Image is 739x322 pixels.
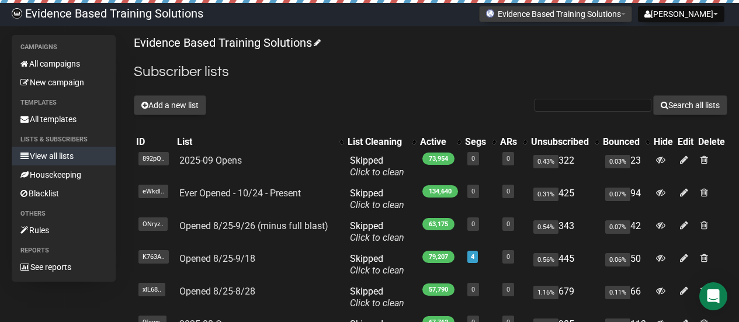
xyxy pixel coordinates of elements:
[12,54,116,73] a: All campaigns
[138,217,168,231] span: ONryz..
[12,40,116,54] li: Campaigns
[179,253,255,264] a: Opened 8/25-9/18
[471,286,475,293] a: 0
[345,134,418,150] th: List Cleaning: No sort applied, activate to apply an ascending sort
[350,188,404,210] span: Skipped
[12,147,116,165] a: View all lists
[601,183,651,216] td: 94
[138,152,169,165] span: 892pQ..
[529,150,601,183] td: 322
[533,188,558,201] span: 0.31%
[422,283,454,296] span: 57,790
[698,136,725,148] div: Delete
[601,216,651,248] td: 42
[350,232,404,243] a: Click to clean
[12,110,116,129] a: All templates
[675,134,696,150] th: Edit: No sort applied, sorting is disabled
[134,134,175,150] th: ID: No sort applied, sorting is disabled
[134,36,319,50] a: Evidence Based Training Solutions
[601,150,651,183] td: 23
[348,136,406,148] div: List Cleaning
[696,134,727,150] th: Delete: No sort applied, sorting is disabled
[506,155,510,162] a: 0
[12,165,116,184] a: Housekeeping
[531,136,589,148] div: Unsubscribed
[605,155,630,168] span: 0.03%
[605,188,630,201] span: 0.07%
[506,220,510,228] a: 0
[350,265,404,276] a: Click to clean
[506,188,510,195] a: 0
[422,153,454,165] span: 73,954
[420,136,451,148] div: Active
[136,136,172,148] div: ID
[418,134,463,150] th: Active: No sort applied, activate to apply an ascending sort
[138,185,168,198] span: eWkdI..
[179,286,255,297] a: Opened 8/25-8/28
[422,185,458,198] span: 134,640
[12,258,116,276] a: See reports
[638,6,724,22] button: [PERSON_NAME]
[471,155,475,162] a: 0
[12,244,116,258] li: Reports
[179,188,301,199] a: Ever Opened - 10/24 - Present
[422,218,454,230] span: 63,175
[179,155,242,166] a: 2025-09 Opens
[529,248,601,281] td: 445
[350,286,404,309] span: Skipped
[601,248,651,281] td: 50
[463,134,498,150] th: Segs: No sort applied, activate to apply an ascending sort
[175,134,345,150] th: List: No sort applied, activate to apply an ascending sort
[605,220,630,234] span: 0.07%
[350,297,404,309] a: Click to clean
[506,253,510,261] a: 0
[134,95,206,115] button: Add a new list
[479,6,632,22] button: Evidence Based Training Solutions
[179,220,328,231] a: Opened 8/25-9/26 (minus full blast)
[138,283,165,296] span: xlL68..
[12,207,116,221] li: Others
[506,286,510,293] a: 0
[12,73,116,92] a: New campaign
[12,8,22,19] img: 6a635aadd5b086599a41eda90e0773ac
[471,188,475,195] a: 0
[12,96,116,110] li: Templates
[529,216,601,248] td: 343
[350,155,404,178] span: Skipped
[500,136,517,148] div: ARs
[529,281,601,314] td: 679
[12,133,116,147] li: Lists & subscribers
[471,253,474,261] a: 4
[350,220,404,243] span: Skipped
[485,9,495,18] img: favicons
[651,134,675,150] th: Hide: No sort applied, sorting is disabled
[653,95,727,115] button: Search all lists
[529,183,601,216] td: 425
[601,281,651,314] td: 66
[177,136,334,148] div: List
[533,155,558,168] span: 0.43%
[12,184,116,203] a: Blacklist
[422,251,454,263] span: 79,207
[350,167,404,178] a: Click to clean
[134,61,727,82] h2: Subscriber lists
[603,136,640,148] div: Bounced
[471,220,475,228] a: 0
[601,134,651,150] th: Bounced: No sort applied, activate to apply an ascending sort
[138,250,169,264] span: K763A..
[465,136,486,148] div: Segs
[350,199,404,210] a: Click to clean
[529,134,601,150] th: Unsubscribed: No sort applied, activate to apply an ascending sort
[678,136,693,148] div: Edit
[498,134,529,150] th: ARs: No sort applied, activate to apply an ascending sort
[533,220,558,234] span: 0.54%
[533,286,558,299] span: 1.16%
[605,253,630,266] span: 0.06%
[12,221,116,240] a: Rules
[699,282,727,310] div: Open Intercom Messenger
[533,253,558,266] span: 0.56%
[654,136,673,148] div: Hide
[350,253,404,276] span: Skipped
[605,286,630,299] span: 0.11%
